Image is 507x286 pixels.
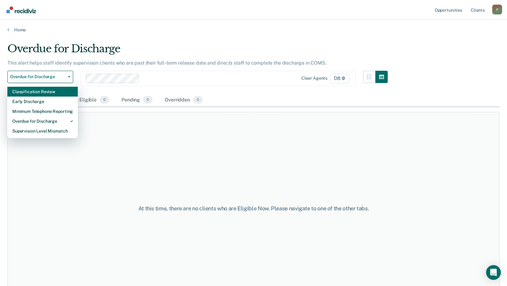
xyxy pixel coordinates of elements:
[12,126,73,136] div: Supervision Level Mismatch
[7,42,388,60] div: Overdue for Discharge
[12,116,73,126] div: Overdue for Discharge
[12,87,73,97] div: Classification Review
[143,96,152,104] span: 0
[330,73,349,83] span: D8
[7,71,73,83] button: Overdue for Discharge
[12,97,73,106] div: Early Discharge
[10,74,65,79] span: Overdue for Discharge
[486,265,501,280] div: Open Intercom Messenger
[193,96,203,104] span: 0
[12,106,73,116] div: Minimum Telephone Reporting
[61,93,110,107] div: Almost Eligible0
[131,205,377,212] div: At this time, there are no clients who are Eligible Now. Please navigate to one of the other tabs.
[164,93,204,107] div: Overridden0
[6,6,36,13] img: Recidiviz
[492,5,502,14] button: Profile dropdown button
[7,60,327,66] p: This alert helps staff identify supervision clients who are past their full-term release date and...
[120,93,154,107] div: Pending0
[7,27,500,33] a: Home
[492,5,502,14] div: P
[100,96,109,104] span: 0
[301,76,327,81] div: Clear agents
